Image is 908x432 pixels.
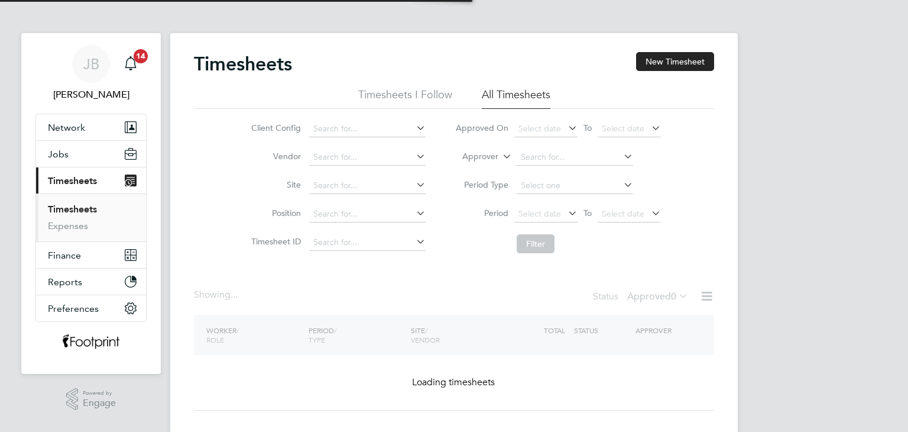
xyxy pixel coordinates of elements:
[455,208,508,218] label: Period
[119,45,142,83] a: 14
[309,121,426,137] input: Search for...
[36,141,146,167] button: Jobs
[518,208,561,219] span: Select date
[309,234,426,251] input: Search for...
[309,206,426,223] input: Search for...
[455,122,508,133] label: Approved On
[627,291,688,302] label: Approved
[194,289,240,301] div: Showing
[248,179,301,190] label: Site
[248,151,301,162] label: Vendor
[48,220,88,231] a: Expenses
[671,291,676,302] span: 0
[358,88,452,109] li: Timesheets I Follow
[83,388,116,398] span: Powered by
[636,52,714,71] button: New Timesheet
[21,33,161,374] nav: Main navigation
[580,120,595,136] span: To
[445,151,498,163] label: Approver
[455,179,508,190] label: Period Type
[231,289,238,301] span: ...
[48,250,81,261] span: Finance
[35,88,147,102] span: Jack Berry
[482,88,550,109] li: All Timesheets
[62,334,120,353] img: wearefootprint-logo-retina.png
[66,388,116,411] a: Powered byEngage
[309,178,426,194] input: Search for...
[83,398,116,408] span: Engage
[518,123,561,134] span: Select date
[48,122,85,133] span: Network
[580,205,595,221] span: To
[134,49,148,63] span: 14
[48,276,82,288] span: Reports
[517,149,633,166] input: Search for...
[35,334,147,353] a: Go to home page
[248,236,301,247] label: Timesheet ID
[517,234,554,253] button: Filter
[309,149,426,166] input: Search for...
[48,175,97,186] span: Timesheets
[36,242,146,268] button: Finance
[593,289,690,305] div: Status
[48,204,97,215] a: Timesheets
[602,208,644,219] span: Select date
[48,149,69,160] span: Jobs
[602,123,644,134] span: Select date
[83,56,99,72] span: JB
[517,178,633,194] input: Select one
[48,303,99,314] span: Preferences
[36,194,146,241] div: Timesheets
[36,114,146,140] button: Network
[36,295,146,321] button: Preferences
[248,122,301,133] label: Client Config
[36,269,146,295] button: Reports
[194,52,292,76] h2: Timesheets
[36,167,146,194] button: Timesheets
[248,208,301,218] label: Position
[35,45,147,102] a: JB[PERSON_NAME]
